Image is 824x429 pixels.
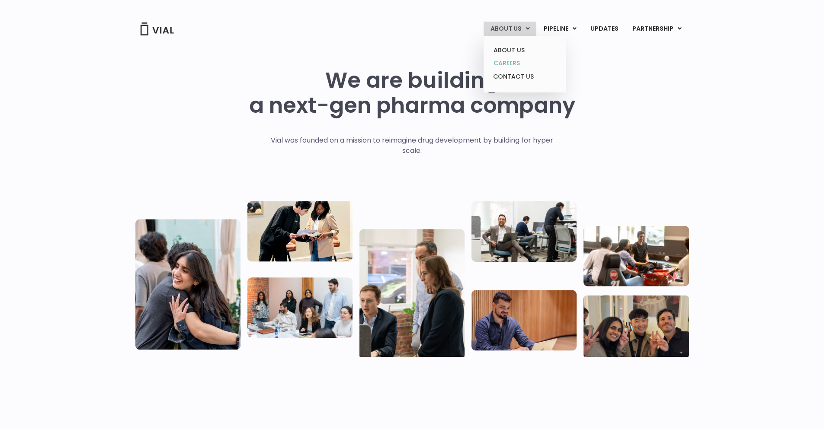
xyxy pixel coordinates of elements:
p: Vial was founded on a mission to reimagine drug development by building for hyper scale. [262,135,562,156]
a: ABOUT USMenu Toggle [484,22,536,36]
a: CONTACT US [487,70,562,84]
img: Man working at a computer [471,290,577,350]
img: Vial Life [135,219,240,350]
a: CAREERS [487,57,562,70]
img: Group of three people standing around a computer looking at the screen [359,229,465,359]
a: PIPELINEMenu Toggle [537,22,583,36]
a: ABOUT US [487,44,562,57]
a: UPDATES [584,22,625,36]
img: Group of 3 people smiling holding up the peace sign [584,295,689,358]
img: Two people looking at a paper talking. [247,201,353,261]
h1: We are building a next-gen pharma company [249,68,575,118]
a: PARTNERSHIPMenu Toggle [625,22,689,36]
img: Vial Logo [140,22,174,35]
img: Three people working in an office [471,201,577,262]
img: Eight people standing and sitting in an office [247,277,353,338]
img: Group of people playing whirlyball [584,226,689,286]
